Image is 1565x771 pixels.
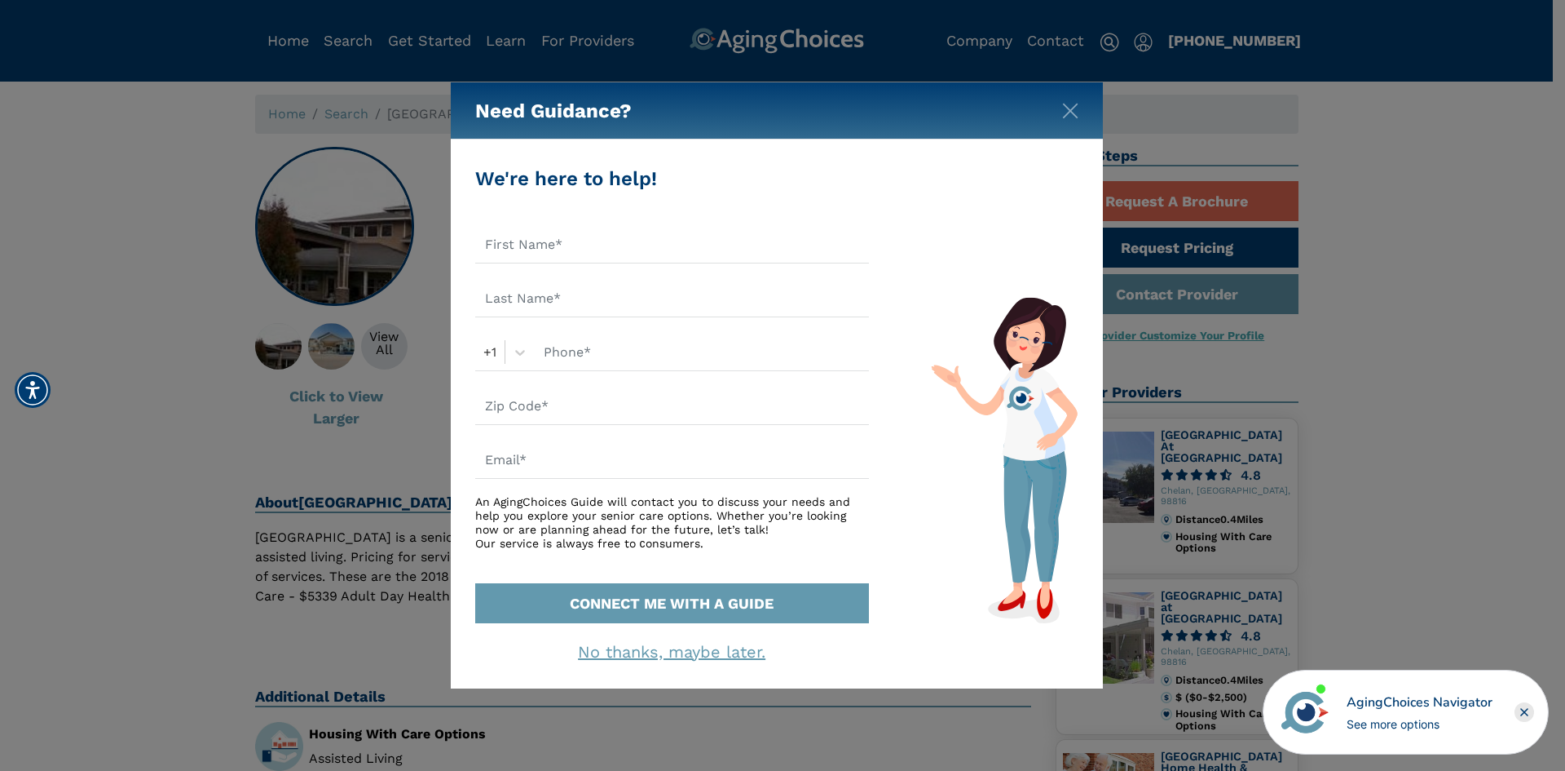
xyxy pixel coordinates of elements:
[1277,685,1333,740] img: avatar
[475,583,869,623] button: CONNECT ME WITH A GUIDE
[15,372,51,408] div: Accessibility Menu
[475,495,869,550] div: An AgingChoices Guide will contact you to discuss your needs and help you explore your senior car...
[475,280,869,317] input: Last Name*
[1347,716,1492,733] div: See more options
[475,226,869,264] input: First Name*
[475,82,632,140] h5: Need Guidance?
[475,388,869,425] input: Zip Code*
[1062,103,1078,119] img: modal-close.svg
[578,642,765,662] a: No thanks, maybe later.
[931,297,1078,623] img: match-guide-form.svg
[1514,702,1534,722] div: Close
[1347,693,1492,712] div: AgingChoices Navigator
[534,334,869,371] input: Phone*
[1062,100,1078,116] button: Close
[475,441,869,479] input: Email*
[475,164,869,193] div: We're here to help!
